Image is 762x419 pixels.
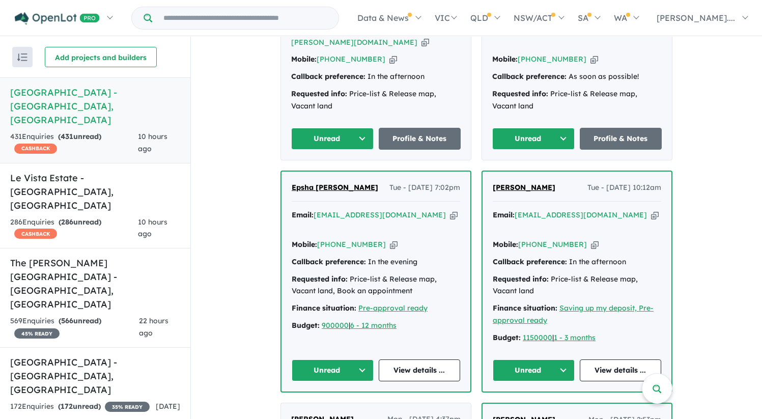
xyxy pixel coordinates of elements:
[291,128,374,150] button: Unread
[292,182,378,194] a: Epsha [PERSON_NAME]
[59,217,101,227] strong: ( unread)
[10,315,139,340] div: 569 Enquir ies
[291,25,444,47] a: [PERSON_NAME][EMAIL_ADDRESS][PERSON_NAME][DOMAIN_NAME]
[292,257,366,266] strong: Callback preference:
[314,210,446,219] a: [EMAIL_ADDRESS][DOMAIN_NAME]
[14,144,57,154] span: CASHBACK
[292,320,460,332] div: |
[10,355,180,397] h5: [GEOGRAPHIC_DATA] - [GEOGRAPHIC_DATA] , [GEOGRAPHIC_DATA]
[580,359,662,381] a: View details ...
[389,182,460,194] span: Tue - [DATE] 7:02pm
[379,128,461,150] a: Profile & Notes
[518,240,587,249] a: [PHONE_NUMBER]
[292,256,460,268] div: In the evening
[58,132,101,141] strong: ( unread)
[493,359,575,381] button: Unread
[61,132,73,141] span: 431
[45,47,157,67] button: Add projects and builders
[421,37,429,48] button: Copy
[105,402,150,412] span: 35 % READY
[492,54,518,64] strong: Mobile:
[10,86,180,127] h5: [GEOGRAPHIC_DATA] - [GEOGRAPHIC_DATA] , [GEOGRAPHIC_DATA]
[17,53,27,61] img: sort.svg
[389,54,397,65] button: Copy
[518,54,586,64] a: [PHONE_NUMBER]
[493,256,661,268] div: In the afternoon
[14,229,57,239] span: CASHBACK
[10,131,138,155] div: 431 Enquir ies
[10,256,180,311] h5: The [PERSON_NAME][GEOGRAPHIC_DATA] - [GEOGRAPHIC_DATA] , [GEOGRAPHIC_DATA]
[291,72,365,81] strong: Callback preference:
[138,217,167,239] span: 10 hours ago
[61,217,73,227] span: 286
[156,402,180,411] span: [DATE]
[58,402,101,411] strong: ( unread)
[322,321,349,330] a: 900000
[493,182,555,194] a: [PERSON_NAME]
[580,128,662,150] a: Profile & Notes
[10,216,138,241] div: 286 Enquir ies
[587,182,661,194] span: Tue - [DATE] 10:12am
[139,316,168,338] span: 22 hours ago
[317,54,385,64] a: [PHONE_NUMBER]
[292,210,314,219] strong: Email:
[292,321,320,330] strong: Budget:
[492,71,662,83] div: As soon as possible!
[154,7,336,29] input: Try estate name, suburb, builder or developer
[450,210,458,220] button: Copy
[59,316,101,325] strong: ( unread)
[590,54,598,65] button: Copy
[493,333,521,342] strong: Budget:
[291,88,461,113] div: Price-list & Release map, Vacant land
[14,328,60,339] span: 45 % READY
[10,401,150,413] div: 172 Enquir ies
[651,210,659,220] button: Copy
[493,274,549,284] strong: Requested info:
[15,12,100,25] img: Openlot PRO Logo White
[493,210,515,219] strong: Email:
[492,88,662,113] div: Price-list & Release map, Vacant land
[291,54,317,64] strong: Mobile:
[493,273,661,298] div: Price-list & Release map, Vacant land
[292,273,460,298] div: Price-list & Release map, Vacant land, Book an appointment
[292,183,378,192] span: Epsha [PERSON_NAME]
[379,359,461,381] a: View details ...
[291,71,461,83] div: In the afternoon
[390,239,398,250] button: Copy
[493,303,557,313] strong: Finance situation:
[492,89,548,98] strong: Requested info:
[61,316,73,325] span: 566
[657,13,735,23] span: [PERSON_NAME]....
[292,274,348,284] strong: Requested info:
[350,321,397,330] a: 6 - 12 months
[554,333,596,342] a: 1 - 3 months
[523,333,552,342] a: 1150000
[10,171,180,212] h5: Le Vista Estate - [GEOGRAPHIC_DATA] , [GEOGRAPHIC_DATA]
[292,359,374,381] button: Unread
[493,183,555,192] span: [PERSON_NAME]
[493,303,654,325] a: Saving up my deposit, Pre-approval ready
[493,240,518,249] strong: Mobile:
[493,332,661,344] div: |
[492,72,567,81] strong: Callback preference:
[492,128,575,150] button: Unread
[292,240,317,249] strong: Mobile:
[317,240,386,249] a: [PHONE_NUMBER]
[515,210,647,219] a: [EMAIL_ADDRESS][DOMAIN_NAME]
[358,303,428,313] a: Pre-approval ready
[291,89,347,98] strong: Requested info:
[591,239,599,250] button: Copy
[61,402,73,411] span: 172
[292,303,356,313] strong: Finance situation:
[493,257,567,266] strong: Callback preference:
[138,132,167,153] span: 10 hours ago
